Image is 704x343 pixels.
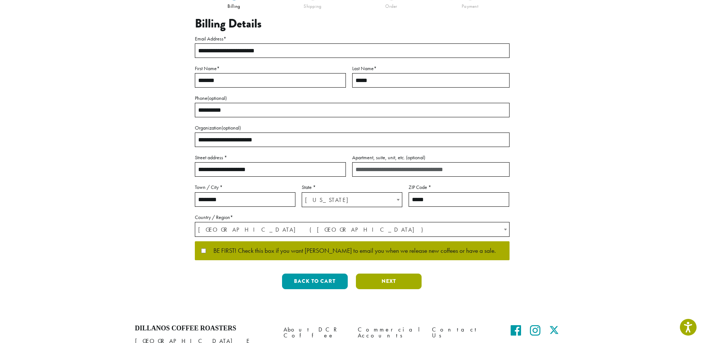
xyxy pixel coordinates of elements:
span: BE FIRST! Check this box if you want [PERSON_NAME] to email you when we release new coffees or ha... [206,248,496,254]
div: Order [352,0,431,9]
div: Payment [431,0,510,9]
label: ZIP Code [409,183,509,192]
input: BE FIRST! Check this box if you want [PERSON_NAME] to email you when we release new coffees or ha... [201,248,206,253]
label: State [302,183,402,192]
a: Contact Us [432,324,495,340]
h3: Billing Details [195,17,510,31]
a: Commercial Accounts [358,324,421,340]
button: Next [356,274,422,289]
span: (optional) [406,154,425,161]
label: Email Address [195,34,510,43]
label: Organization [195,123,510,133]
label: Street address [195,153,346,162]
label: Apartment, suite, unit, etc. [352,153,510,162]
span: State [302,192,402,207]
a: About DCR Coffee [284,324,347,340]
div: Shipping [274,0,352,9]
h4: Dillanos Coffee Roasters [135,324,272,333]
label: Town / City [195,183,295,192]
span: (optional) [222,124,241,131]
label: First Name [195,64,346,73]
span: Country / Region [195,222,510,237]
span: (optional) [207,95,227,101]
label: Last Name [352,64,510,73]
span: United States (US) [195,222,509,237]
span: Washington [302,193,402,207]
button: Back to cart [282,274,348,289]
div: Billing [195,0,274,9]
